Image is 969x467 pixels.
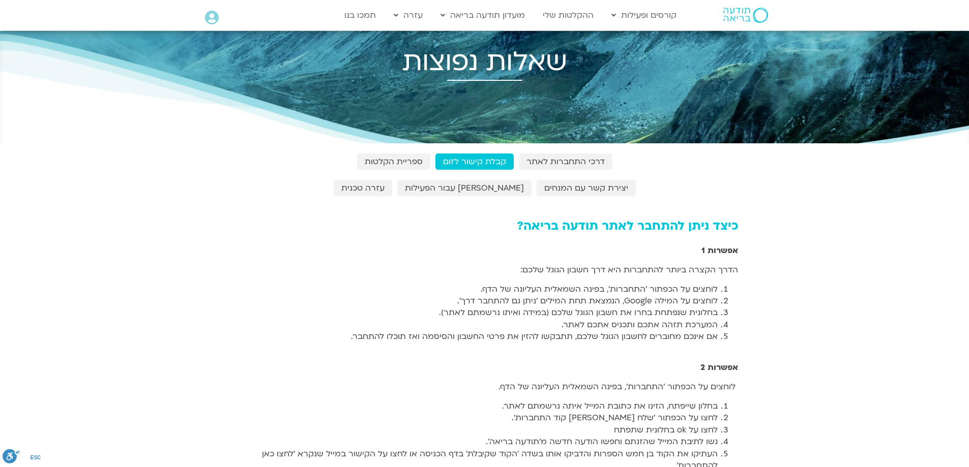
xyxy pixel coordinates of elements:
li: לחצו על ok בחלונית שתפתח [231,424,718,436]
span: [PERSON_NAME] עבור הפעילות [405,183,524,193]
li: לוחצים על המילה Google, הנמצאת תחת המילים 'ניתן גם להתחבר דרך'. [231,295,718,307]
li: גשו לתיבת המייל שהזנתם וחפשו הודעה חדשה מ'תודעה בריאה'. [231,436,718,448]
a: דרכי התחברות לאתר [519,153,612,170]
h2: כיצד ניתן להתחבר לאתר תודעה בריאה? [231,219,738,233]
img: תודעה בריאה [723,8,768,23]
a: ספריית הקלטות [357,153,430,170]
li: אם אינכם מחוברים לחשבון הגוגל שלכם, תתבקשו להזין את פרטי החשבון והסיסמה ואז תוכלו להתחבר. [231,331,718,343]
a: מועדון תודעה בריאה [435,6,530,25]
span: עזרה טכנית [341,183,385,193]
a: עזרה טכנית [334,180,392,196]
a: קורסים ופעילות [606,6,682,25]
li: לוחצים על הכפתור 'התחברות', בפינה השמאלית העליונה של הדף. [231,284,718,295]
p: הדרך הקצרה ביותר להתחברות היא דרך חשבון הגוגל שלכם: [231,264,738,276]
a: קבלת קישור לזום [435,153,514,170]
strong: אפשרות 2 [700,362,738,373]
span: ספריית הקלטות [365,157,423,166]
li: בחלונית שנפתחת בחרו את חשבון הגוגל שלכם (במידה ואיתו נרשמתם לאתר). [231,307,718,319]
span: דרכי התחברות לאתר [526,157,605,166]
span: קבלת קישור לזום [443,157,506,166]
a: [PERSON_NAME] עבור הפעילות [397,180,532,196]
span: יצירת קשר עם המנחים [544,183,628,193]
a: תמכו בנו [339,6,381,25]
h1: שאלות נפוצות​ [200,47,770,77]
a: עזרה [389,6,428,25]
li: לחצו על הכפתור 'שלח [PERSON_NAME] קוד התחברות'. [231,412,718,424]
p: לוחצים על הכפתור 'התחברות', בפינה השמאלית העליונה של הדף. [231,381,738,393]
strong: אפשרות 1 [701,245,738,256]
li: המערכת תזהה אתכם ותכניס אתכם לאתר. [231,319,718,331]
li: בחלון שייפתח, הזינו את כתובת המייל איתה נרשמתם לאתר. [231,400,718,412]
a: יצירת קשר עם המנחים [537,180,636,196]
a: ההקלטות שלי [538,6,599,25]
